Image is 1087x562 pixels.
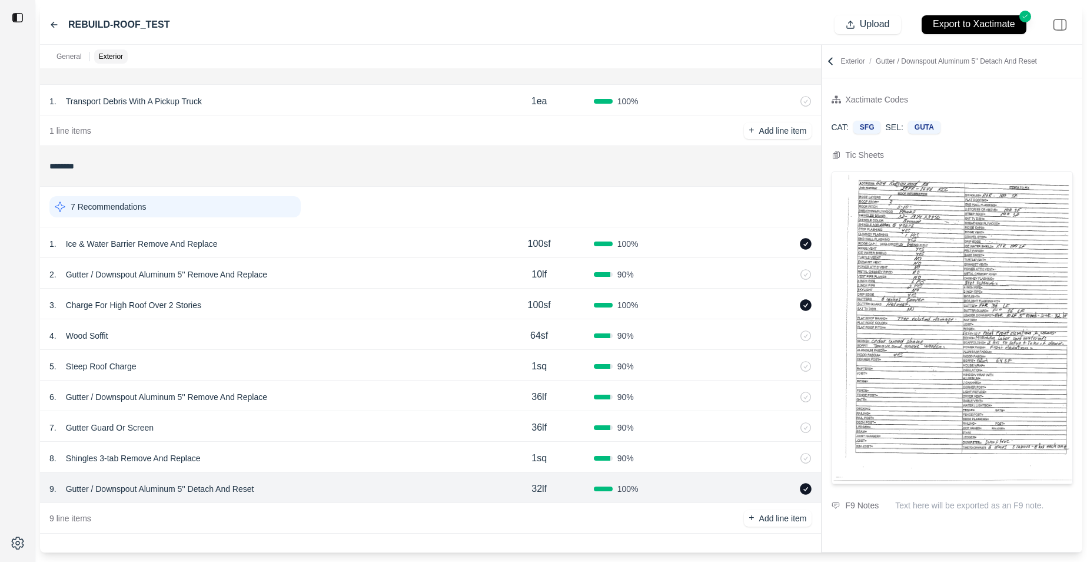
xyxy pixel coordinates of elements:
[1047,12,1073,38] img: right-panel.svg
[853,121,881,134] div: SFG
[933,18,1015,31] p: Export to Xactimate
[617,95,639,107] span: 100 %
[846,92,909,107] div: Xactimate Codes
[617,483,639,495] span: 100 %
[61,266,272,283] p: Gutter / Downspout Aluminum 5'' Remove And Replace
[841,57,1037,66] p: Exterior
[528,298,551,312] p: 100sf
[49,361,56,372] p: 5 .
[99,52,123,61] p: Exterior
[832,172,1073,484] img: Cropped Image
[749,124,754,137] p: +
[617,452,634,464] span: 90 %
[12,12,24,24] img: toggle sidebar
[61,93,207,110] p: Transport Debris With A Pickup Truck
[617,422,634,434] span: 90 %
[49,125,91,137] p: 1 line items
[846,498,879,513] div: F9 Notes
[922,15,1026,34] button: Export to Xactimate
[744,510,811,527] button: +Add line item
[68,18,169,32] label: REBUILD-ROOF_TEST
[49,330,56,342] p: 4 .
[71,201,146,213] p: 7 Recommendations
[617,391,634,403] span: 90 %
[49,452,56,464] p: 8 .
[876,57,1037,65] span: Gutter / Downspout Aluminum 5'' Detach And Reset
[895,500,1073,511] p: Text here will be exported as an F9 note.
[832,121,849,133] p: CAT:
[617,361,634,372] span: 90 %
[835,15,901,34] button: Upload
[49,299,56,311] p: 3 .
[759,125,807,137] p: Add line item
[61,389,272,405] p: Gutter / Downspout Aluminum 5'' Remove And Replace
[531,451,547,465] p: 1sq
[885,121,903,133] p: SEL:
[56,52,82,61] p: General
[61,328,113,344] p: Wood Soffit
[531,421,547,435] p: 36lf
[531,359,547,373] p: 1sq
[61,450,205,467] p: Shingles 3-tab Remove And Replace
[61,358,141,375] p: Steep Roof Charge
[531,482,547,496] p: 32lf
[617,269,634,280] span: 90 %
[846,148,885,162] div: Tic Sheets
[617,238,639,250] span: 100 %
[49,513,91,524] p: 9 line items
[910,9,1038,39] button: Export to Xactimate
[744,123,811,139] button: +Add line item
[49,391,56,403] p: 6 .
[528,237,551,251] p: 100sf
[530,329,548,343] p: 64sf
[832,502,840,509] img: comment
[61,297,206,313] p: Charge For High Roof Over 2 Stories
[49,483,56,495] p: 9 .
[865,57,876,65] span: /
[531,390,547,404] p: 36lf
[759,513,807,524] p: Add line item
[61,481,259,497] p: Gutter / Downspout Aluminum 5'' Detach And Reset
[49,422,56,434] p: 7 .
[531,94,547,108] p: 1ea
[617,330,634,342] span: 90 %
[531,267,547,282] p: 10lf
[49,269,56,280] p: 2 .
[617,299,639,311] span: 100 %
[49,238,56,250] p: 1 .
[749,511,754,525] p: +
[908,121,940,134] div: GUTA
[61,419,158,436] p: Gutter Guard Or Screen
[860,18,890,31] p: Upload
[49,95,56,107] p: 1 .
[61,236,222,252] p: Ice & Water Barrier Remove And Replace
